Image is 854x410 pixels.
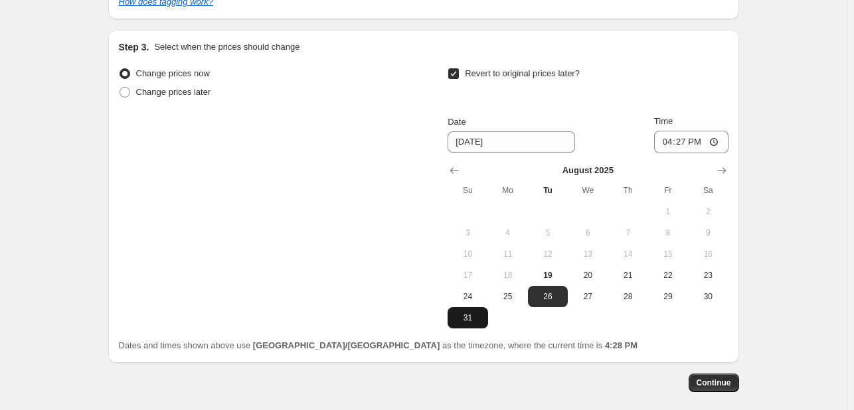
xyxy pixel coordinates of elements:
input: 8/19/2025 [448,131,575,153]
button: Saturday August 23 2025 [688,265,728,286]
th: Thursday [608,180,647,201]
span: 9 [693,228,723,238]
button: Saturday August 9 2025 [688,222,728,243]
span: 7 [613,228,642,238]
span: 2 [693,206,723,217]
span: 31 [453,312,482,323]
button: Thursday August 21 2025 [608,265,647,286]
button: Tuesday August 12 2025 [528,243,568,265]
button: Friday August 29 2025 [648,286,688,307]
button: Monday August 11 2025 [488,243,528,265]
span: Th [613,185,642,196]
button: Thursday August 7 2025 [608,222,647,243]
span: Mo [493,185,523,196]
b: [GEOGRAPHIC_DATA]/[GEOGRAPHIC_DATA] [253,340,440,350]
span: 13 [573,249,602,259]
span: Sa [693,185,723,196]
button: Today Tuesday August 19 2025 [528,265,568,286]
span: We [573,185,602,196]
span: Date [448,117,466,127]
span: 30 [693,291,723,302]
span: 17 [453,270,482,281]
span: 24 [453,291,482,302]
button: Monday August 25 2025 [488,286,528,307]
th: Sunday [448,180,487,201]
span: 11 [493,249,523,259]
button: Monday August 18 2025 [488,265,528,286]
button: Show previous month, July 2025 [445,161,464,180]
span: 16 [693,249,723,259]
button: Wednesday August 6 2025 [568,222,608,243]
span: 18 [493,270,523,281]
span: 29 [653,291,683,302]
th: Tuesday [528,180,568,201]
button: Friday August 1 2025 [648,201,688,222]
button: Friday August 22 2025 [648,265,688,286]
button: Tuesday August 26 2025 [528,286,568,307]
button: Friday August 15 2025 [648,243,688,265]
button: Continue [689,374,739,392]
span: Dates and times shown above use as the timezone, where the current time is [119,340,638,350]
span: 4 [493,228,523,238]
b: 4:28 PM [605,340,638,350]
button: Wednesday August 20 2025 [568,265,608,286]
span: 6 [573,228,602,238]
input: 12:00 [654,131,728,153]
button: Thursday August 28 2025 [608,286,647,307]
button: Wednesday August 13 2025 [568,243,608,265]
span: 26 [533,291,562,302]
button: Sunday August 17 2025 [448,265,487,286]
button: Wednesday August 27 2025 [568,286,608,307]
button: Thursday August 14 2025 [608,243,647,265]
button: Sunday August 3 2025 [448,222,487,243]
span: 23 [693,270,723,281]
span: 5 [533,228,562,238]
span: 20 [573,270,602,281]
span: Su [453,185,482,196]
span: 21 [613,270,642,281]
span: 14 [613,249,642,259]
span: 3 [453,228,482,238]
th: Wednesday [568,180,608,201]
button: Saturday August 16 2025 [688,243,728,265]
button: Saturday August 2 2025 [688,201,728,222]
button: Monday August 4 2025 [488,222,528,243]
button: Show next month, September 2025 [713,161,731,180]
span: Time [654,116,673,126]
button: Sunday August 10 2025 [448,243,487,265]
span: Revert to original prices later? [465,68,580,78]
span: Tu [533,185,562,196]
span: 8 [653,228,683,238]
span: 15 [653,249,683,259]
th: Monday [488,180,528,201]
span: 27 [573,291,602,302]
span: 28 [613,291,642,302]
span: 22 [653,270,683,281]
span: Change prices later [136,87,211,97]
th: Friday [648,180,688,201]
th: Saturday [688,180,728,201]
span: 12 [533,249,562,259]
span: Change prices now [136,68,210,78]
button: Saturday August 30 2025 [688,286,728,307]
span: 25 [493,291,523,302]
button: Friday August 8 2025 [648,222,688,243]
span: 10 [453,249,482,259]
span: 19 [533,270,562,281]
span: Fr [653,185,683,196]
button: Sunday August 24 2025 [448,286,487,307]
span: 1 [653,206,683,217]
button: Tuesday August 5 2025 [528,222,568,243]
span: Continue [697,377,731,388]
p: Select when the prices should change [154,40,299,54]
button: Sunday August 31 2025 [448,307,487,328]
h2: Step 3. [119,40,149,54]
